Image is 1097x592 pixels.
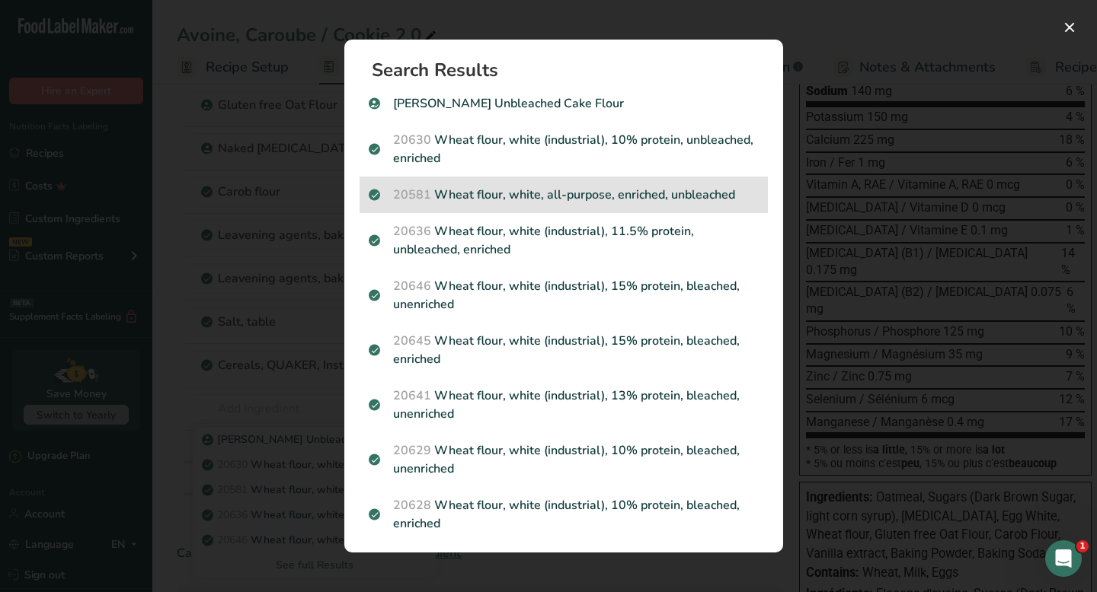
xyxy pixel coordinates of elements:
span: 20629 [393,442,431,459]
p: Wheat flour, white (industrial), 15% protein, bleached, enriched [369,332,759,368]
span: 20646 [393,278,431,294]
p: Wheat flour, white (industrial), 13% protein, bleached, unenriched [369,387,759,423]
span: 20645 [393,333,431,349]
iframe: Intercom live chat [1045,540,1082,577]
span: 1 [1076,540,1089,552]
p: Wheat flour, white, all-purpose, enriched, unbleached [369,186,759,204]
span: 20641 [393,387,431,404]
span: 20628 [393,497,431,514]
p: Wheat flour, white (industrial), 10% protein, bleached, unenriched [369,441,759,478]
p: Wheat flour, white (industrial), 9% protein, bleached, unenriched [369,551,759,587]
p: Wheat flour, white (industrial), 15% protein, bleached, unenriched [369,277,759,314]
p: Wheat flour, white (industrial), 10% protein, unbleached, enriched [369,131,759,167]
span: 20630 [393,132,431,148]
span: 20636 [393,223,431,240]
span: 20624 [393,552,431,568]
p: Wheat flour, white (industrial), 10% protein, bleached, enriched [369,496,759,533]
span: 20581 [393,186,431,203]
h1: Search Results [372,61,768,79]
p: [PERSON_NAME] Unbleached Cake Flour [369,94,759,113]
p: Wheat flour, white (industrial), 11.5% protein, unbleached, enriched [369,222,759,259]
